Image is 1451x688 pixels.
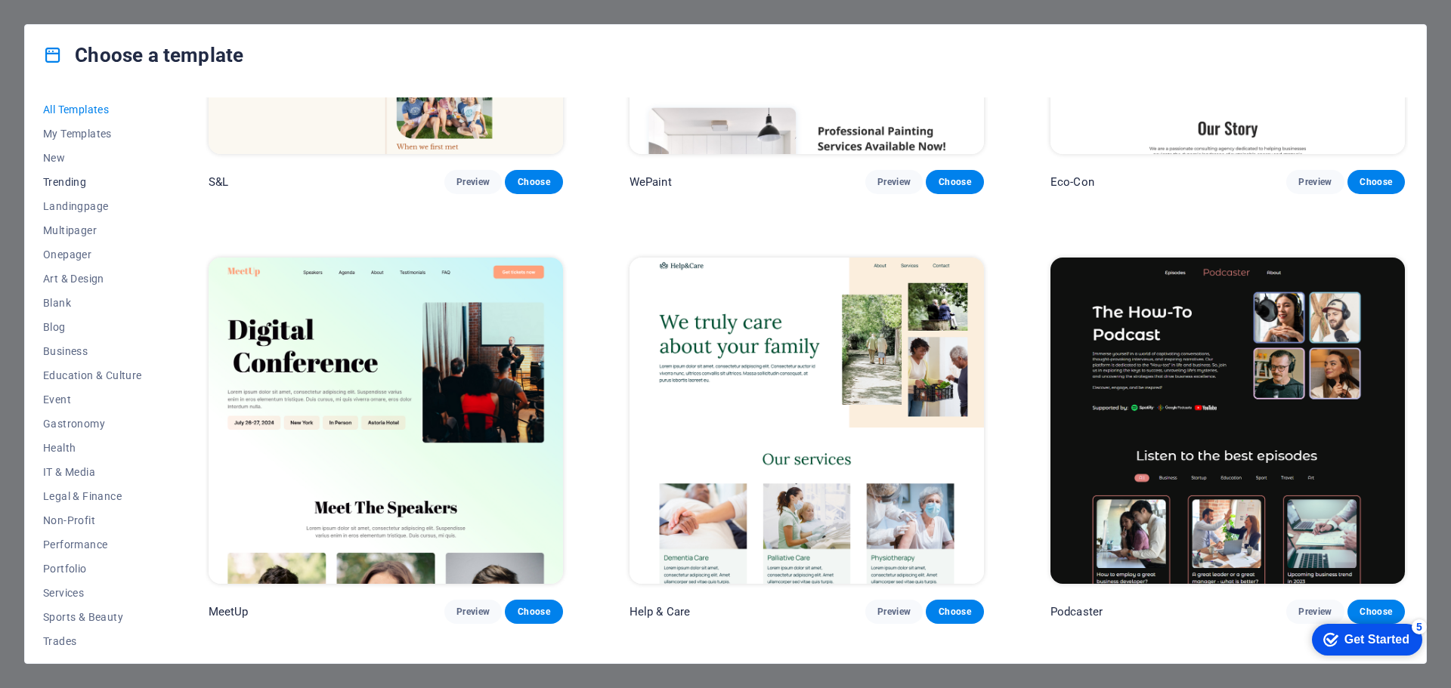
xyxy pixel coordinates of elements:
[43,291,142,315] button: Blank
[43,297,142,309] span: Blank
[43,629,142,653] button: Trades
[865,170,923,194] button: Preview
[209,258,563,584] img: MeetUp
[43,563,142,575] span: Portfolio
[43,345,142,357] span: Business
[630,604,691,619] p: Help & Care
[444,600,502,624] button: Preview
[43,532,142,557] button: Performance
[877,176,911,188] span: Preview
[43,103,142,116] span: All Templates
[12,8,122,39] div: Get Started 5 items remaining, 0% complete
[1298,606,1332,618] span: Preview
[43,412,142,436] button: Gastronomy
[1050,604,1103,619] p: Podcaster
[43,442,142,454] span: Health
[43,490,142,502] span: Legal & Finance
[209,174,228,190] p: S&L
[43,321,142,333] span: Blog
[456,606,490,618] span: Preview
[1360,176,1393,188] span: Choose
[444,170,502,194] button: Preview
[43,387,142,412] button: Event
[45,17,110,30] div: Get Started
[865,600,923,624] button: Preview
[1347,170,1405,194] button: Choose
[43,508,142,532] button: Non-Profit
[517,606,550,618] span: Choose
[43,200,142,212] span: Landingpage
[43,605,142,629] button: Sports & Beauty
[43,194,142,218] button: Landingpage
[1050,174,1094,190] p: Eco-Con
[938,606,971,618] span: Choose
[43,273,142,285] span: Art & Design
[43,43,243,67] h4: Choose a template
[1347,600,1405,624] button: Choose
[630,258,984,584] img: Help & Care
[517,176,550,188] span: Choose
[43,538,142,551] span: Performance
[43,128,142,140] span: My Templates
[43,97,142,122] button: All Templates
[43,146,142,170] button: New
[505,170,562,194] button: Choose
[1050,258,1405,584] img: Podcaster
[505,600,562,624] button: Choose
[43,460,142,484] button: IT & Media
[43,315,142,339] button: Blog
[43,248,142,261] span: Onepager
[43,122,142,146] button: My Templates
[43,152,142,164] span: New
[456,176,490,188] span: Preview
[43,484,142,508] button: Legal & Finance
[1286,170,1344,194] button: Preview
[43,557,142,581] button: Portfolio
[43,611,142,623] span: Sports & Beauty
[926,600,983,624] button: Choose
[43,224,142,236] span: Multipager
[630,174,672,190] p: WePaint
[43,587,142,599] span: Services
[43,466,142,478] span: IT & Media
[43,176,142,188] span: Trending
[43,581,142,605] button: Services
[1298,176,1332,188] span: Preview
[43,242,142,267] button: Onepager
[43,218,142,242] button: Multipager
[43,267,142,291] button: Art & Design
[1286,600,1344,624] button: Preview
[43,635,142,647] span: Trades
[43,393,142,406] span: Event
[938,176,971,188] span: Choose
[209,604,249,619] p: MeetUp
[877,606,911,618] span: Preview
[43,170,142,194] button: Trending
[43,369,142,381] span: Education & Culture
[43,418,142,430] span: Gastronomy
[43,363,142,387] button: Education & Culture
[43,436,142,460] button: Health
[112,3,127,18] div: 5
[43,339,142,363] button: Business
[1360,606,1393,618] span: Choose
[43,514,142,526] span: Non-Profit
[926,170,983,194] button: Choose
